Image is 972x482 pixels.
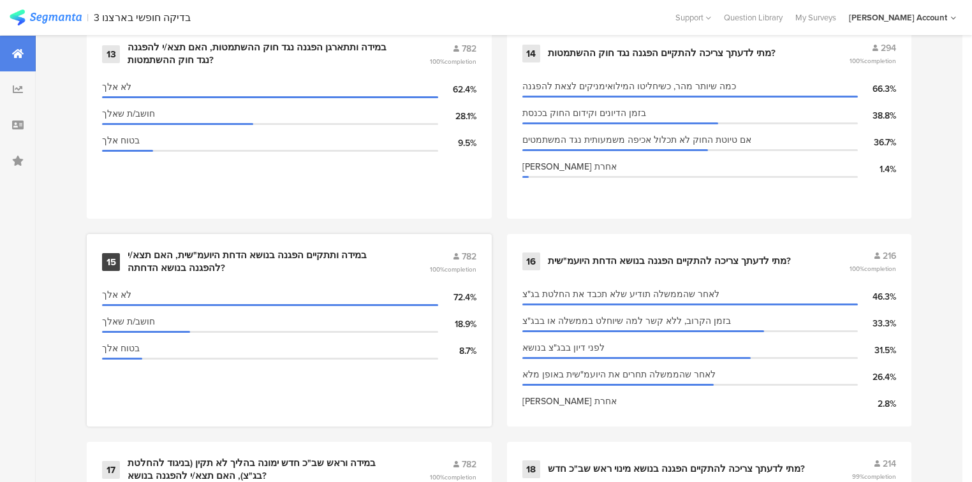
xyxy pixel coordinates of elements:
[858,317,896,330] div: 33.3%
[430,57,476,66] span: 100%
[858,136,896,149] div: 36.7%
[438,83,476,96] div: 62.4%
[462,250,476,263] span: 782
[858,109,896,122] div: 38.8%
[102,107,155,120] span: חושב/ת שאלך
[858,163,896,176] div: 1.4%
[102,342,140,355] span: בטוח אלך
[445,472,476,482] span: completion
[789,11,843,24] a: My Surveys
[849,11,947,24] div: [PERSON_NAME] Account
[718,11,789,24] a: Question Library
[128,249,399,274] div: במידה ותתקיים הפגנה בנושא הדחת היועמ"שית, האם תצא/י להפגנה בנושא הדחתה?
[128,41,399,66] div: במידה ותתארגן הפגנה נגד חוק ההשתמטות, האם תצא/י להפגנה נגד חוק ההשתמטות?
[438,136,476,150] div: 9.5%
[438,291,476,304] div: 72.4%
[102,288,131,302] span: לא אלך
[858,344,896,357] div: 31.5%
[438,344,476,358] div: 8.7%
[522,252,540,270] div: 16
[445,265,476,274] span: completion
[850,264,896,274] span: 100%
[881,41,896,55] span: 294
[438,318,476,331] div: 18.9%
[430,265,476,274] span: 100%
[548,463,805,476] div: מתי לדעתך צריכה להתקיים הפגנה בנושא מינוי ראש שב"כ חדש?
[522,133,751,147] span: אם טיוטת החוק לא תכלול אכיפה משמעותית נגד המשתמטים
[438,110,476,123] div: 28.1%
[522,395,617,408] span: [PERSON_NAME] אחרת
[102,315,155,328] span: חושב/ת שאלך
[858,82,896,96] div: 66.3%
[128,457,399,482] div: במידה וראש שב"כ חדש ימונה בהליך לא תקין (בניגוד להחלטת בג"צ), האם תצא/י להפגנה בנושא?
[462,458,476,471] span: 782
[10,10,82,26] img: segmanta logo
[850,56,896,66] span: 100%
[102,461,120,479] div: 17
[522,45,540,62] div: 14
[548,255,791,268] div: מתי לדעתך צריכה להתקיים הפגנה בנושא הדחת היועמ"שית?
[548,47,776,60] div: מתי לדעתך צריכה להתקיים הפגנה נגד חוק ההשתמטות?
[883,457,896,471] span: 214
[445,57,476,66] span: completion
[864,472,896,481] span: completion
[522,460,540,478] div: 18
[852,472,896,481] span: 99%
[883,249,896,263] span: 216
[522,314,731,328] span: בזמן הקרוב, ללא קשר למה שיוחלט בממשלה או בבג"צ
[462,42,476,55] span: 782
[858,290,896,303] div: 46.3%
[102,134,140,147] span: בטוח אלך
[675,8,711,27] div: Support
[430,472,476,482] span: 100%
[102,253,120,271] div: 15
[858,370,896,384] div: 26.4%
[522,80,736,93] span: כמה שיותר מהר, כשיחליטו המילואימניקים לצאת להפגנה
[522,368,716,381] span: לאחר שהממשלה תחרים את היועמ"שית באופן מלא
[522,106,646,120] span: בזמן הדיונים וקידום החוק בכנסת
[102,80,131,94] span: לא אלך
[864,264,896,274] span: completion
[102,45,120,63] div: 13
[522,341,605,354] span: לפני דיון בבג"צ בנושא
[522,288,719,301] span: לאחר שהממשלה תודיע שלא תכבד את החלטת בג"צ
[522,160,617,173] span: [PERSON_NAME] אחרת
[864,56,896,66] span: completion
[858,397,896,411] div: 2.8%
[87,10,89,25] div: |
[94,11,191,24] div: 3 בדיקה חופשי בארצנו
